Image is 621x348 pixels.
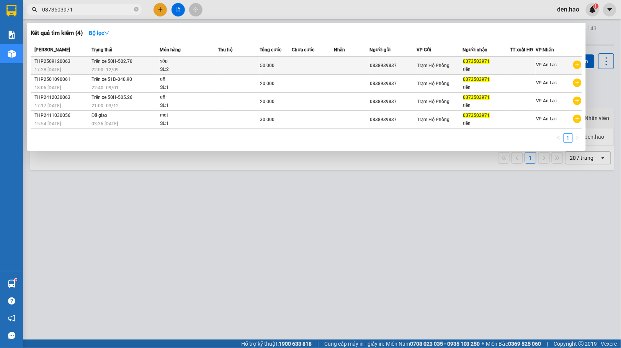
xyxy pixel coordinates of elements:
span: left [557,135,561,140]
div: g8 [160,93,217,102]
div: tiến [463,84,510,92]
span: Trạm Hộ Phòng [417,117,450,122]
span: 30.000 [260,117,275,122]
span: VP An Lạc [536,116,557,121]
span: notification [8,315,15,322]
span: 22:40 - 09/01 [92,85,119,90]
span: 0373503971 [463,77,490,82]
span: TT xuất HĐ [510,47,533,53]
span: plus-circle [573,79,582,87]
input: Tìm tên, số ĐT hoặc mã đơn [42,5,132,14]
li: Next Page [573,133,582,143]
div: 0838939837 [370,116,417,124]
span: plus-circle [573,61,582,69]
span: VP An Lạc [536,80,557,85]
div: THP2501090061 [34,76,89,84]
span: 0373503971 [463,59,490,64]
div: SL: 1 [160,102,217,110]
span: 17:28 [DATE] [34,67,61,72]
div: SL: 1 [160,120,217,128]
img: solution-icon [8,31,16,39]
span: Người nhận [463,47,488,53]
span: right [575,135,580,140]
span: VP An Lạc [536,98,557,103]
div: SL: 1 [160,84,217,92]
span: Trạng thái [92,47,112,53]
div: mót [160,111,217,120]
span: Trạm Hộ Phòng [417,81,450,86]
span: Người gửi [369,47,391,53]
span: VP Gửi [417,47,431,53]
div: 0838939837 [370,80,417,88]
div: tiến [463,66,510,74]
span: 21:00 - 03/12 [92,103,119,108]
div: tiến [463,102,510,110]
span: Tổng cước [260,47,281,53]
span: Trên xe 50H-505.26 [92,95,132,100]
div: THP2412030063 [34,94,89,102]
span: VP Nhận [536,47,554,53]
span: 50.000 [260,63,275,68]
span: question-circle [8,297,15,305]
span: 15:54 [DATE] [34,121,61,126]
span: Nhãn [334,47,345,53]
span: [PERSON_NAME] [34,47,70,53]
img: logo-vxr [7,5,16,16]
span: 17:17 [DATE] [34,103,61,108]
span: 0373503971 [463,95,490,100]
li: Previous Page [554,133,564,143]
div: 0838939837 [370,62,417,70]
div: tiến [463,120,510,128]
sup: 1 [15,279,17,281]
span: close-circle [134,6,139,13]
span: 0373503971 [463,113,490,118]
span: 18:06 [DATE] [34,85,61,90]
button: Bộ lọcdown [83,27,116,39]
span: 20.000 [260,99,275,104]
img: warehouse-icon [8,280,16,288]
div: THP2509120063 [34,57,89,66]
strong: Bộ lọc [89,30,109,36]
span: plus-circle [573,115,582,123]
span: Trạm Hộ Phòng [417,99,450,104]
a: 1 [564,134,572,142]
h3: Kết quả tìm kiếm ( 4 ) [31,29,83,37]
div: g8 [160,75,217,84]
img: warehouse-icon [8,50,16,58]
div: SL: 2 [160,66,217,74]
span: Trên xe 50H-502.70 [92,59,132,64]
span: search [32,7,37,12]
span: Chưa cước [292,47,315,53]
span: VP An Lạc [536,62,557,67]
span: Thu hộ [218,47,232,53]
span: Trên xe 51B-040.90 [92,77,132,82]
span: close-circle [134,7,139,11]
div: THP2411030056 [34,112,89,120]
div: sốp [160,57,217,66]
span: Trạm Hộ Phòng [417,63,450,68]
div: 0838939837 [370,98,417,106]
span: message [8,332,15,339]
span: plus-circle [573,97,582,105]
span: 20.000 [260,81,275,86]
span: 22:00 - 12/09 [92,67,119,72]
button: right [573,133,582,143]
li: 1 [564,133,573,143]
span: 03:36 [DATE] [92,121,118,126]
button: left [554,133,564,143]
span: down [104,30,109,36]
span: Đã giao [92,113,107,118]
span: Món hàng [160,47,181,53]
